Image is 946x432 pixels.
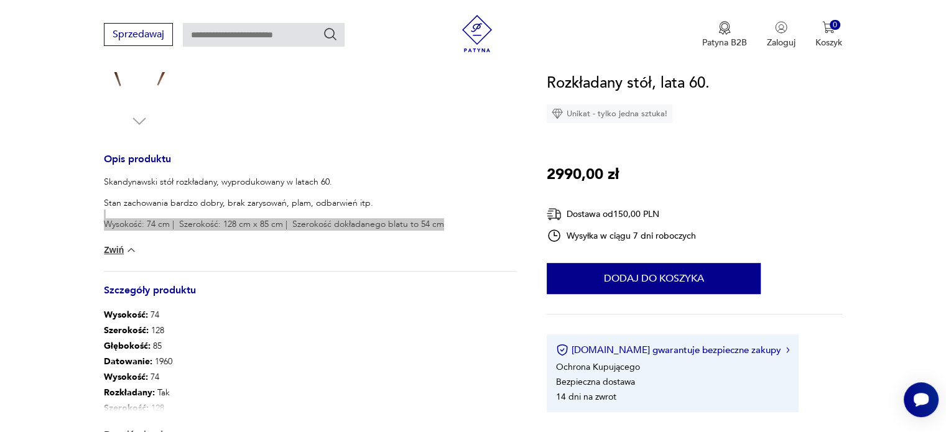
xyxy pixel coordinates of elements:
button: Sprzedawaj [104,23,173,46]
b: Wysokość : [104,371,148,383]
img: Ikona certyfikatu [556,344,568,356]
a: Ikona medaluPatyna B2B [702,21,747,48]
h3: Szczegóły produktu [104,287,517,307]
b: Głębokość : [104,340,151,352]
img: Ikonka użytkownika [775,21,787,34]
button: [DOMAIN_NAME] gwarantuje bezpieczne zakupy [556,344,789,356]
b: Rozkładany : [104,387,155,398]
p: 85 [104,338,172,354]
img: Ikona strzałki w prawo [786,347,790,353]
button: Zaloguj [767,21,795,48]
img: Ikona koszyka [822,21,835,34]
p: 74 [104,307,172,323]
button: Zwiń [104,244,137,256]
img: Patyna - sklep z meblami i dekoracjami vintage [458,15,496,52]
img: Ikona medalu [718,21,731,35]
b: Szerokość : [104,324,149,336]
img: chevron down [125,244,137,256]
p: Stan zachowania bardzo dobry, brak zarysowań, plam, odbarwień itp. [104,197,444,209]
p: Wysokość: 74 cm | Szerokość: 128 cm x 85 cm | Szerokość dokładanego blatu to 54 cm [104,218,444,231]
b: Wysokość : [104,309,148,321]
button: Szukaj [323,27,338,42]
div: Wysyłka w ciągu 7 dni roboczych [547,228,696,243]
p: Skandynawski stół rozkładany, wyprodukowany w latach 60. [104,176,444,188]
h3: Opis produktu [104,155,517,176]
div: 0 [830,20,840,30]
img: Ikona diamentu [552,108,563,119]
h1: Rozkładany stół, lata 60. [547,71,710,95]
b: Datowanie : [104,356,152,367]
p: 74 [104,369,172,385]
li: Bezpieczna dostawa [556,376,635,388]
p: 2990,00 zł [547,163,619,186]
li: 14 dni na zwrot [556,391,616,403]
button: 0Koszyk [815,21,842,48]
img: Ikona dostawy [547,206,562,222]
iframe: Smartsupp widget button [904,382,939,417]
li: Ochrona Kupującego [556,361,640,373]
p: 1960 [104,354,172,369]
p: Patyna B2B [702,37,747,48]
a: Sprzedawaj [104,31,173,40]
p: Koszyk [815,37,842,48]
p: 128 [104,400,172,416]
div: Unikat - tylko jedna sztuka! [547,104,672,123]
p: Tak [104,385,172,400]
button: Dodaj do koszyka [547,263,761,294]
button: Patyna B2B [702,21,747,48]
p: Zaloguj [767,37,795,48]
p: 128 [104,323,172,338]
div: Dostawa od 150,00 PLN [547,206,696,222]
b: Szerokość : [104,402,149,414]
